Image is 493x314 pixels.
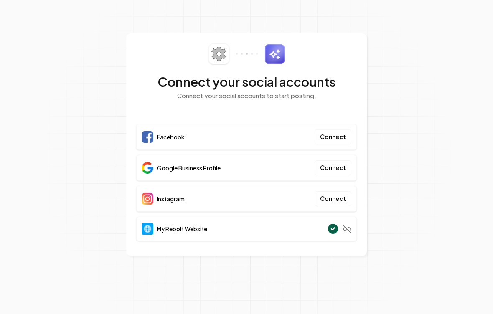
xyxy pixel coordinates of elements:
[264,44,285,64] img: sparkles.svg
[315,191,351,206] button: Connect
[142,131,153,143] img: Facebook
[157,195,185,203] span: Instagram
[315,129,351,144] button: Connect
[236,53,258,55] img: connector-dots.svg
[157,133,185,141] span: Facebook
[315,160,351,175] button: Connect
[142,162,153,174] img: Google
[157,225,207,233] span: My Rebolt Website
[136,91,357,101] p: Connect your social accounts to start posting.
[142,223,153,235] img: Website
[136,74,357,89] h2: Connect your social accounts
[142,193,153,205] img: Instagram
[157,164,221,172] span: Google Business Profile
